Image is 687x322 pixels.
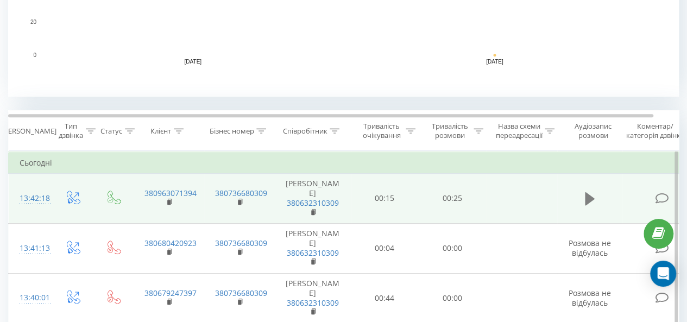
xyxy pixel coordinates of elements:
text: [DATE] [185,59,202,65]
a: 380632310309 [287,248,339,258]
div: [PERSON_NAME] [2,127,56,136]
span: Розмова не відбулась [569,238,611,258]
a: 380632310309 [287,198,339,208]
a: 380736680309 [215,188,267,198]
a: 380963071394 [144,188,197,198]
div: Клієнт [150,127,171,136]
span: Розмова не відбулась [569,288,611,308]
td: 00:15 [351,174,419,224]
div: Тривалість розмови [428,122,471,140]
div: Аудіозапис розмови [566,122,619,140]
div: Бізнес номер [209,127,254,136]
a: 380736680309 [215,238,267,248]
text: [DATE] [486,59,503,65]
text: 20 [30,19,37,25]
td: 00:25 [419,174,487,224]
div: Статус [100,127,122,136]
a: 380632310309 [287,298,339,308]
div: Назва схеми переадресації [495,122,542,140]
a: 380736680309 [215,288,267,298]
td: [PERSON_NAME] [275,174,351,224]
text: 0 [33,52,36,58]
td: 00:00 [419,223,487,273]
div: Open Intercom Messenger [650,261,676,287]
a: 380679247397 [144,288,197,298]
div: Тривалість очікування [360,122,403,140]
div: 13:42:18 [20,188,41,209]
div: Коментар/категорія дзвінка [623,122,687,140]
div: Тип дзвінка [59,122,83,140]
div: 13:41:13 [20,238,41,259]
div: Співробітник [282,127,327,136]
td: [PERSON_NAME] [275,223,351,273]
td: 00:04 [351,223,419,273]
a: 380680420923 [144,238,197,248]
div: 13:40:01 [20,287,41,308]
